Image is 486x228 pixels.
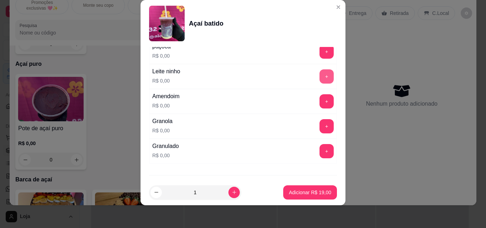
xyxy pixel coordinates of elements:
button: add [319,144,334,158]
p: R$ 0,00 [152,152,179,159]
button: add [319,69,334,84]
p: R$ 0,00 [152,77,180,84]
p: R$ 0,00 [152,52,171,59]
div: Amendoim [152,92,179,101]
button: increase-product-quantity [228,187,240,198]
button: add [319,119,334,133]
div: Açaí batido [189,18,223,28]
div: Granulado [152,142,179,150]
div: Leite ninho [152,67,180,76]
p: R$ 0,00 [152,127,173,134]
button: Adicionar R$ 19,00 [283,185,337,200]
button: add [319,94,334,108]
button: Close [333,1,344,13]
p: Adicionar R$ 19,00 [289,189,331,196]
button: add [319,44,334,59]
img: product-image [149,6,185,41]
div: Granola [152,117,173,126]
p: R$ 0,00 [152,102,179,109]
button: decrease-product-quantity [150,187,162,198]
